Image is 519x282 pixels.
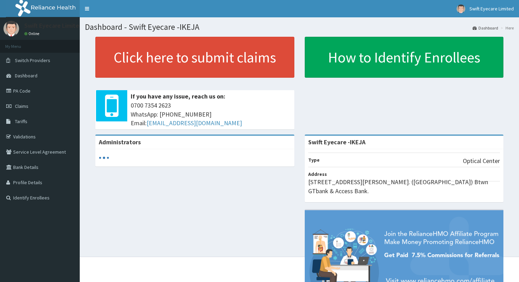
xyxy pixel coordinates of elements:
span: Switch Providers [15,57,50,63]
span: Tariffs [15,118,27,125]
svg: audio-loading [99,153,109,163]
b: Type [308,157,320,163]
li: Here [499,25,514,31]
a: Click here to submit claims [95,37,294,78]
span: Swift Eyecare Limited [469,6,514,12]
a: How to Identify Enrollees [305,37,504,78]
span: Claims [15,103,28,109]
h1: Dashboard - Swift Eyecare -IKEJA [85,23,514,32]
b: If you have any issue, reach us on: [131,92,225,100]
b: Administrators [99,138,141,146]
p: Swift Eyecare Limited [24,23,83,29]
a: [EMAIL_ADDRESS][DOMAIN_NAME] [147,119,242,127]
p: Optical Center [463,156,500,165]
a: Online [24,31,41,36]
img: User Image [3,21,19,36]
a: Dashboard [473,25,498,31]
strong: Swift Eyecare -IKEJA [308,138,365,146]
img: User Image [457,5,465,13]
span: 0700 7354 2623 WhatsApp: [PHONE_NUMBER] Email: [131,101,291,128]
b: Address [308,171,327,177]
p: [STREET_ADDRESS][PERSON_NAME]. ([GEOGRAPHIC_DATA]) Btwn GTbank & Access Bank. [308,178,500,195]
span: Dashboard [15,72,37,79]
